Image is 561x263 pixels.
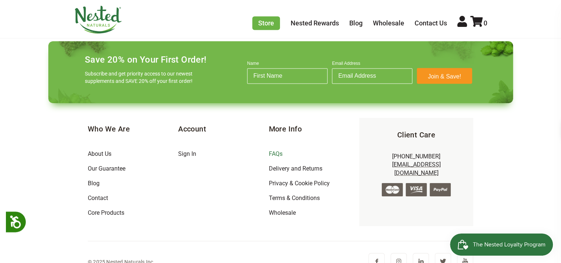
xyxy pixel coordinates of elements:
h5: Client Care [371,130,461,140]
label: Email Address [332,61,412,68]
a: Privacy & Cookie Policy [269,180,329,187]
a: 0 [470,19,487,27]
a: Wholesale [269,209,295,216]
a: Delivery and Returns [269,165,322,172]
input: First Name [247,68,328,84]
img: Nested Naturals [74,6,122,34]
a: FAQs [269,150,282,157]
input: Email Address [332,68,412,84]
iframe: Button to open loyalty program pop-up [450,234,554,256]
a: Blog [88,180,100,187]
a: About Us [88,150,111,157]
label: Name [247,61,328,68]
a: Store [252,16,280,30]
a: Wholesale [373,19,404,27]
a: Nested Rewards [291,19,339,27]
a: Core Products [88,209,124,216]
a: Contact Us [415,19,447,27]
a: [EMAIL_ADDRESS][DOMAIN_NAME] [392,161,440,176]
p: Subscribe and get priority access to our newest supplements and SAVE 20% off your first order! [85,70,195,85]
h4: Save 20% on Your First Order! [85,55,207,65]
button: Join & Save! [417,68,472,84]
a: Contact [88,194,108,201]
a: Our Guarantee [88,165,125,172]
h5: Account [178,124,269,134]
img: credit-cards.png [382,183,451,196]
span: 0 [484,19,487,27]
a: [PHONE_NUMBER] [392,153,440,160]
a: Blog [349,19,363,27]
a: Terms & Conditions [269,194,319,201]
h5: More Info [269,124,359,134]
a: Sign In [178,150,196,157]
h5: Who We Are [88,124,178,134]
